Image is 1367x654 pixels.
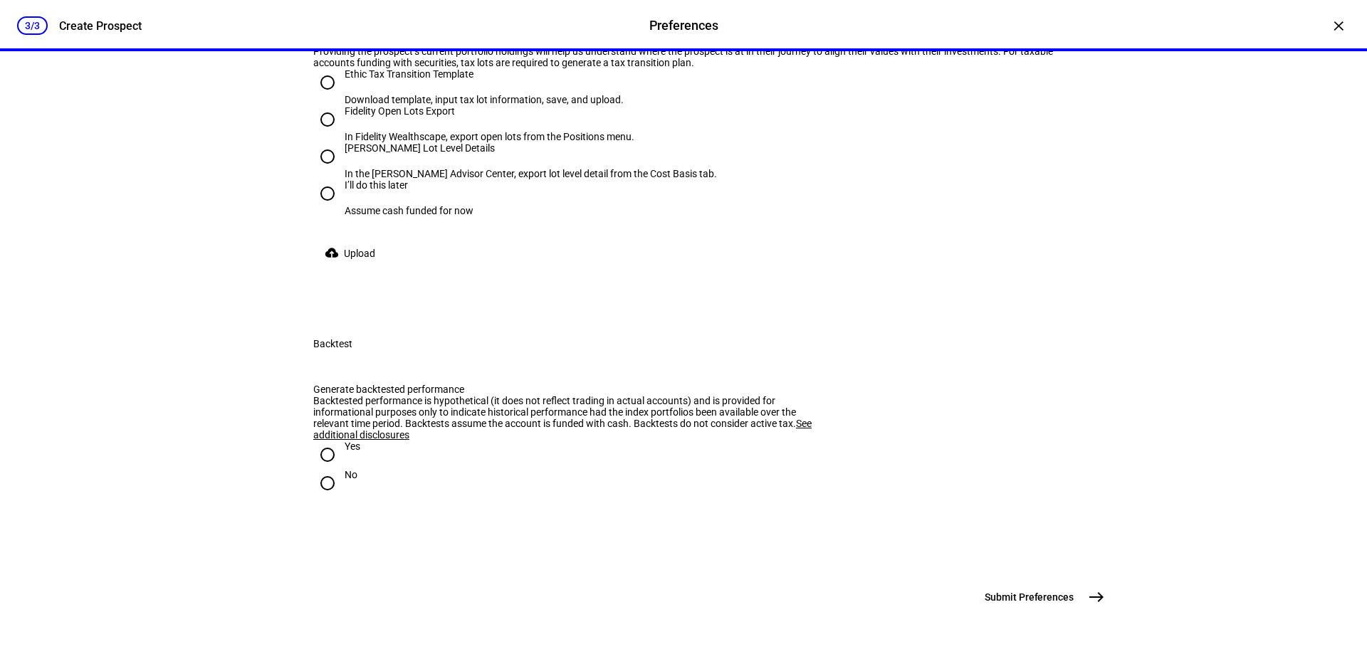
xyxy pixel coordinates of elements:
div: Fidelity Open Lots Export [345,105,634,117]
div: I’ll do this later [345,179,473,191]
div: Backtest [313,338,352,349]
span: Submit Preferences [985,590,1074,604]
div: Providing the prospect’s current portfolio holdings will help us understand where the prospect is... [313,46,1054,68]
div: × [1327,14,1350,37]
div: No [345,469,357,480]
div: Download template, input tax lot information, save, and upload. [345,94,624,105]
button: Submit Preferences [976,583,1111,611]
div: Assume cash funded for now [345,205,473,216]
span: See additional disclosures [313,418,812,441]
div: In the [PERSON_NAME] Advisor Center, export lot level detail from the Cost Basis tab. [345,168,717,179]
div: Create Prospect [59,19,142,33]
mat-icon: east [1088,589,1105,606]
div: [PERSON_NAME] Lot Level Details [345,142,717,154]
div: Yes [345,441,360,452]
div: In Fidelity Wealthscape, export open lots from the Positions menu. [345,131,634,142]
div: Generate backtested performance [313,384,832,395]
div: Backtested performance is hypothetical (it does not reflect trading in actual accounts) and is pr... [313,395,832,441]
div: Preferences [649,16,718,35]
div: Ethic Tax Transition Template [345,68,624,80]
div: 3/3 [17,16,48,35]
